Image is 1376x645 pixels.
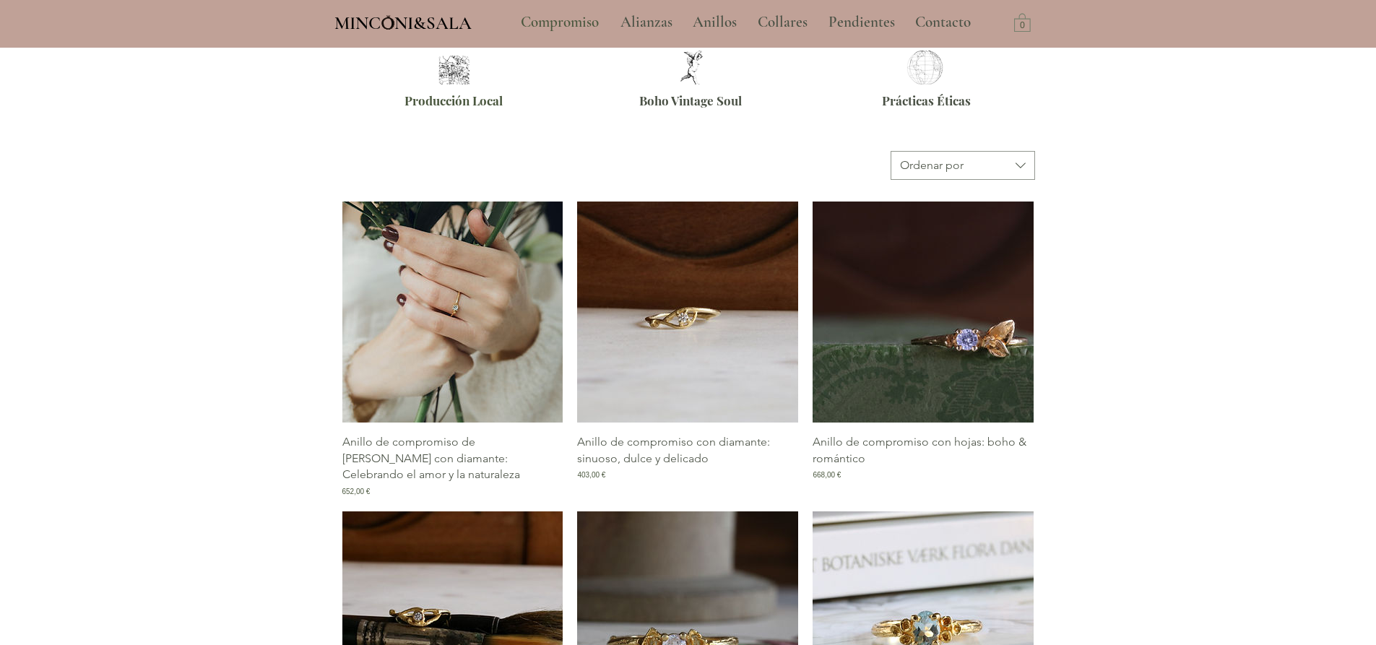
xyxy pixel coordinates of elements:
[577,434,798,496] a: Anillo de compromiso con diamante: sinuoso, dulce y delicado403,00 €
[904,4,982,40] a: Contacto
[577,469,605,480] span: 403,00 €
[382,15,394,30] img: Minconi Sala
[342,434,563,496] a: Anillo de compromiso de [PERSON_NAME] con diamante: Celebrando el amor y la naturaleza652,00 €
[682,4,747,40] a: Anillos
[813,434,1034,467] p: Anillo de compromiso con hojas: boho & romántico
[404,92,503,108] span: Producción Local
[1020,21,1025,31] text: 0
[482,4,1011,40] nav: Sitio
[342,434,563,482] p: Anillo de compromiso de [PERSON_NAME] con diamante: Celebrando el amor y la naturaleza
[435,56,473,85] img: Anillos de compromiso Barcelona
[342,486,371,497] span: 652,00 €
[577,434,798,467] p: Anillo de compromiso con diamante: sinuoso, dulce y delicado
[882,92,971,108] span: Prácticas Éticas
[334,9,472,33] a: MINCONI&SALA
[334,12,472,34] span: MINCONI&SALA
[821,4,902,40] p: Pendientes
[342,202,563,496] div: Galería de Anillo de compromiso de rama con diamante: Celebrando el amor y la naturaleza
[903,51,947,85] img: Anillos de compromiso éticos
[670,51,714,85] img: Anillos de compromiso vintage
[1014,12,1031,32] a: Carrito con 0 ítems
[613,4,680,40] p: Alianzas
[514,4,606,40] p: Compromiso
[610,4,682,40] a: Alianzas
[510,4,610,40] a: Compromiso
[750,4,815,40] p: Collares
[813,469,841,480] span: 668,00 €
[577,202,798,496] div: Galería de Anillo de compromiso con diamante: sinuoso, dulce y delicado
[908,4,978,40] p: Contacto
[747,4,818,40] a: Collares
[639,92,742,108] span: Boho Vintage Soul
[685,4,744,40] p: Anillos
[813,202,1034,496] div: Galería de Anillo de compromiso con hojas: boho & romántico
[813,434,1034,496] a: Anillo de compromiso con hojas: boho & romántico668,00 €
[818,4,904,40] a: Pendientes
[900,157,964,173] div: Ordenar por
